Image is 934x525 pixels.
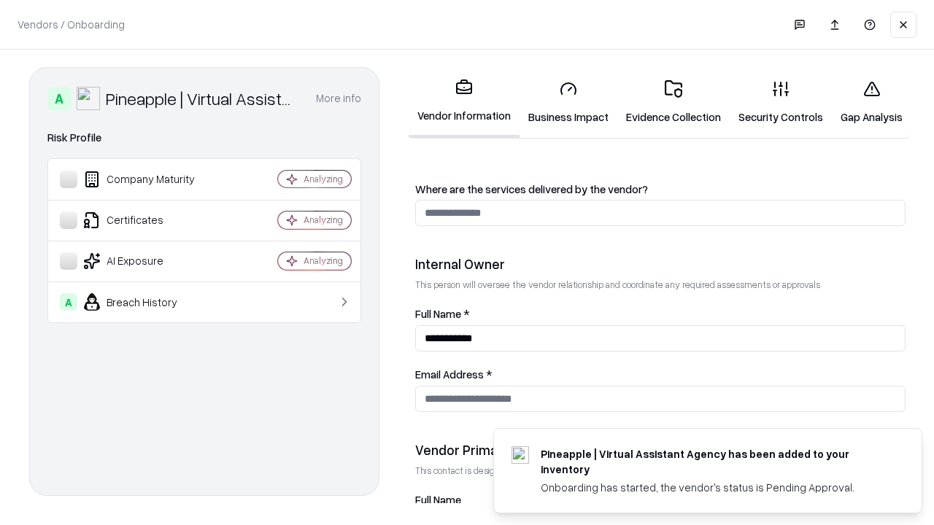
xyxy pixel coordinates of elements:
div: Analyzing [304,254,343,267]
label: Full Name [415,494,906,505]
a: Vendor Information [409,67,520,138]
label: Full Name * [415,308,906,319]
div: Company Maturity [60,171,234,188]
p: This contact is designated to receive the assessment request from Shift [415,464,906,477]
a: Security Controls [730,69,832,136]
label: Where are the services delivered by the vendor? [415,184,906,195]
p: Vendors / Onboarding [18,17,125,32]
div: Pineapple | Virtual Assistant Agency [106,87,298,110]
div: Analyzing [304,214,343,226]
div: Vendor Primary Contact [415,441,906,459]
div: A [60,293,77,311]
div: A [47,87,71,110]
p: This person will oversee the vendor relationship and coordinate any required assessments or appro... [415,279,906,291]
a: Evidence Collection [617,69,730,136]
div: Internal Owner [415,255,906,273]
div: Risk Profile [47,129,361,147]
a: Gap Analysis [832,69,911,136]
div: Certificates [60,211,234,229]
img: Pineapple | Virtual Assistant Agency [77,87,100,110]
div: AI Exposure [60,252,234,270]
label: Email Address * [415,369,906,380]
div: Pineapple | Virtual Assistant Agency has been added to your inventory [541,446,887,477]
div: Analyzing [304,173,343,185]
a: Business Impact [520,69,617,136]
div: Onboarding has started, the vendor's status is Pending Approval. [541,480,887,495]
div: Breach History [60,293,234,311]
img: trypineapple.com [512,446,529,464]
button: More info [316,85,361,112]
